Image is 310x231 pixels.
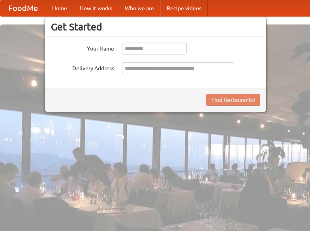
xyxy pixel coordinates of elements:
[51,62,114,72] label: Delivery Address
[73,0,118,16] a: How it works
[51,43,114,53] label: Your Name
[160,0,208,16] a: Recipe videos
[0,0,46,16] a: FoodMe
[206,94,260,106] button: Find Restaurants!
[46,0,73,16] a: Home
[51,21,260,33] h3: Get Started
[118,0,160,16] a: Who we are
